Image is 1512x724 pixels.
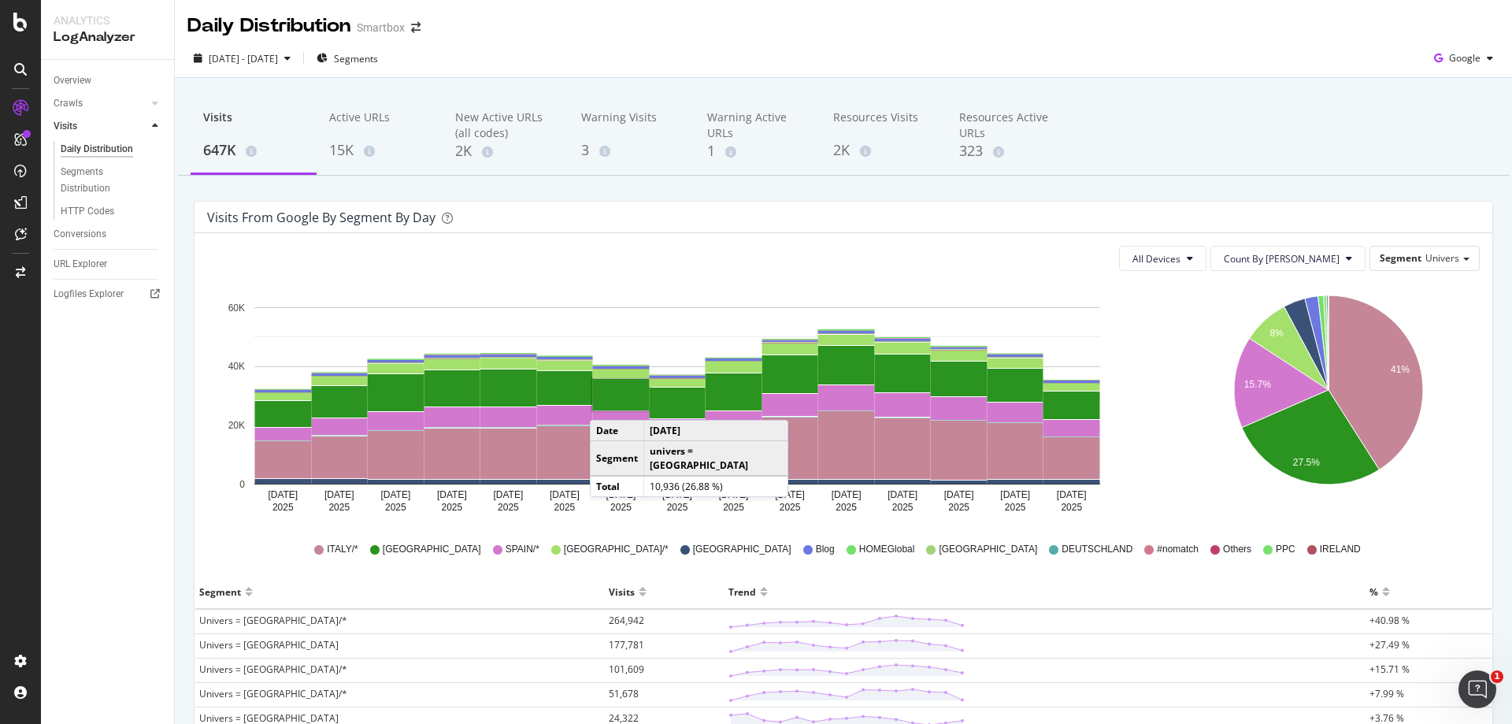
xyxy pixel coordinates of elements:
span: DEUTSCHLAND [1062,543,1132,556]
div: Conversions [54,226,106,243]
text: 2025 [498,502,519,513]
text: 27.5% [1292,458,1319,469]
td: Segment [591,441,644,476]
text: [DATE] [268,489,298,500]
span: +15.71 % [1369,663,1410,676]
text: [DATE] [888,489,917,500]
div: Visits [54,118,77,135]
div: 1 [707,141,808,162]
div: Analytics [54,13,161,28]
div: Visits [609,579,635,604]
text: [DATE] [719,489,749,500]
text: [DATE] [832,489,862,500]
div: 323 [959,141,1060,162]
div: Overview [54,72,91,89]
td: Date [591,421,644,441]
span: Univers = [GEOGRAPHIC_DATA]/* [199,687,347,700]
a: Overview [54,72,163,89]
span: SPAIN/* [506,543,539,556]
div: Warning Active URLs [707,110,808,141]
text: [DATE] [944,489,974,500]
span: Segments [334,52,378,65]
a: HTTP Codes [61,203,163,220]
div: New Active URLs (all codes) [455,110,556,141]
button: [DATE] - [DATE] [187,46,297,71]
span: Univers = [GEOGRAPHIC_DATA]/* [199,663,347,676]
div: 2K [455,141,556,162]
text: 15.7% [1243,379,1270,390]
div: Daily Distribution [187,13,350,39]
div: 2K [833,140,934,161]
text: 2025 [780,502,801,513]
td: univers = [GEOGRAPHIC_DATA] [644,441,788,476]
text: 2025 [667,502,688,513]
text: 2025 [892,502,913,513]
span: 264,942 [609,614,644,627]
div: HTTP Codes [61,203,114,220]
svg: A chart. [207,284,1147,520]
div: URL Explorer [54,256,107,273]
div: Logfiles Explorer [54,286,124,303]
text: [DATE] [775,489,805,500]
text: 2025 [723,502,744,513]
text: [DATE] [437,489,467,500]
a: Daily Distribution [61,141,163,158]
text: 8% [1269,328,1284,339]
text: 2025 [442,502,463,513]
div: 3 [581,140,682,161]
text: 2025 [328,502,350,513]
div: 647K [203,140,304,161]
span: Univers = [GEOGRAPHIC_DATA]/* [199,614,347,627]
span: Segment [1380,251,1421,265]
text: 20K [228,420,245,431]
span: ITALY/* [327,543,358,556]
text: 2025 [554,502,576,513]
div: Resources Visits [833,110,934,139]
span: 1 [1491,670,1503,683]
div: % [1369,579,1378,604]
div: Smartbox [357,20,405,35]
span: [GEOGRAPHIC_DATA] [383,543,481,556]
span: 51,678 [609,687,639,700]
span: Count By Day [1224,252,1340,265]
button: Count By [PERSON_NAME] [1210,246,1366,271]
text: 2025 [1061,502,1082,513]
a: Visits [54,118,147,135]
span: Others [1223,543,1251,556]
div: Active URLs [329,110,430,139]
text: [DATE] [606,489,636,500]
span: 101,609 [609,663,644,676]
text: 2025 [1005,502,1026,513]
text: 2025 [272,502,294,513]
span: Univers = [GEOGRAPHIC_DATA] [199,638,339,652]
div: Segment [199,579,241,604]
text: 2025 [610,502,632,513]
text: [DATE] [494,489,524,500]
text: 2025 [385,502,406,513]
div: Crawls [54,95,83,112]
text: 60K [228,303,245,314]
span: +7.99 % [1369,687,1404,700]
span: +40.98 % [1369,614,1410,627]
span: [DATE] - [DATE] [209,52,278,65]
span: [GEOGRAPHIC_DATA] [693,543,791,556]
a: Logfiles Explorer [54,286,163,303]
div: Visits from google by Segment by Day [207,210,435,225]
span: Google [1449,51,1480,65]
span: HOMEGlobal [859,543,915,556]
text: [DATE] [324,489,354,500]
div: Warning Visits [581,110,682,139]
text: [DATE] [550,489,580,500]
button: All Devices [1119,246,1206,271]
a: Segments Distribution [61,164,163,197]
svg: A chart. [1180,284,1477,520]
a: Conversions [54,226,163,243]
text: [DATE] [1057,489,1087,500]
button: Google [1428,46,1499,71]
span: Univers [1425,251,1459,265]
div: arrow-right-arrow-left [411,22,421,33]
div: Segments Distribution [61,164,148,197]
div: Daily Distribution [61,141,133,158]
span: +27.49 % [1369,638,1410,652]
